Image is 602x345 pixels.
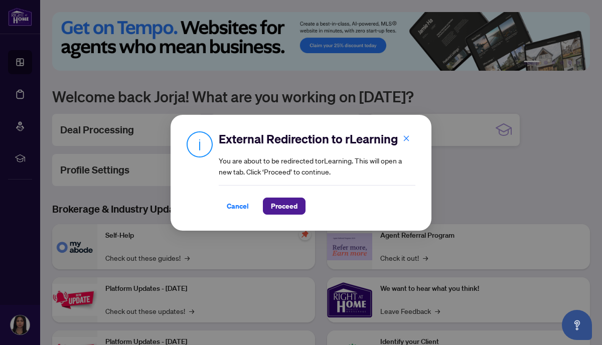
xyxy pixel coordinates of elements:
[219,131,415,147] h2: External Redirection to rLearning
[271,198,297,214] span: Proceed
[562,310,592,340] button: Open asap
[219,198,257,215] button: Cancel
[403,134,410,141] span: close
[219,131,415,215] div: You are about to be redirected to rLearning . This will open a new tab. Click ‘Proceed’ to continue.
[187,131,213,157] img: Info Icon
[227,198,249,214] span: Cancel
[263,198,306,215] button: Proceed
